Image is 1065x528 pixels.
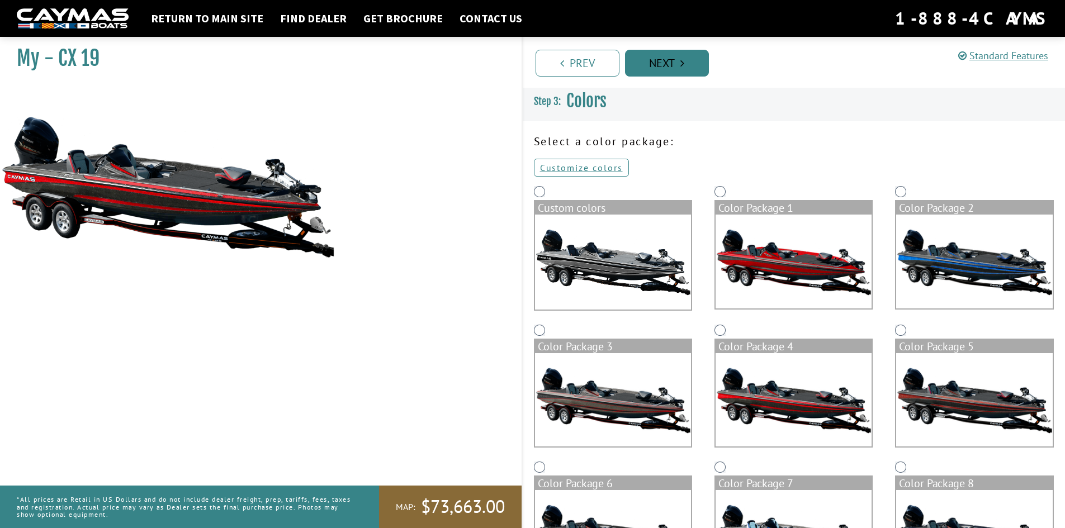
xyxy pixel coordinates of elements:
a: Prev [536,50,619,77]
div: Color Package 6 [535,477,691,490]
span: MAP: [396,501,415,513]
a: MAP:$73,663.00 [379,486,522,528]
a: Standard Features [958,49,1048,62]
p: *All prices are Retail in US Dollars and do not include dealer freight, prep, tariffs, fees, taxe... [17,490,354,524]
div: Color Package 3 [535,340,691,353]
div: Color Package 5 [896,340,1052,353]
a: Return to main site [145,11,269,26]
div: Color Package 1 [716,201,872,215]
img: color_package_306.png [896,353,1052,447]
a: Get Brochure [358,11,448,26]
a: Contact Us [454,11,528,26]
img: color_package_304.png [535,353,691,447]
div: Color Package 2 [896,201,1052,215]
span: $73,663.00 [421,495,505,519]
div: 1-888-4CAYMAS [895,6,1048,31]
img: color_package_305.png [716,353,872,447]
div: Color Package 7 [716,477,872,490]
img: white-logo-c9c8dbefe5ff5ceceb0f0178aa75bf4bb51f6bca0971e226c86eb53dfe498488.png [17,8,129,29]
a: Next [625,50,709,77]
img: cx-Base-Layer.png [535,215,691,310]
a: Find Dealer [274,11,352,26]
h1: My - CX 19 [17,46,494,71]
div: Color Package 8 [896,477,1052,490]
p: Select a color package: [534,133,1054,150]
img: color_package_302.png [716,215,872,308]
div: Color Package 4 [716,340,872,353]
img: color_package_303.png [896,215,1052,308]
div: Custom colors [535,201,691,215]
a: Customize colors [534,159,629,177]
